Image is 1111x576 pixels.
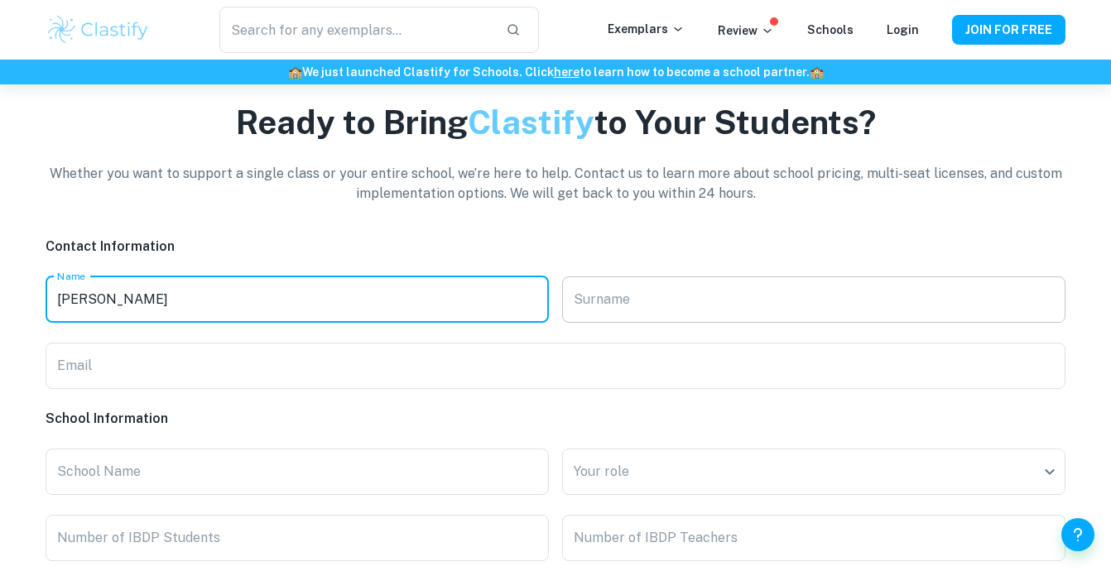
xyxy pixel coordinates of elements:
[1061,518,1094,551] button: Help and Feedback
[288,65,302,79] span: 🏫
[718,22,774,40] p: Review
[57,269,85,283] label: Name
[46,100,1065,144] h2: Ready to Bring to Your Students?
[810,65,824,79] span: 🏫
[219,7,493,53] input: Search for any exemplars...
[952,15,1065,45] button: JOIN FOR FREE
[3,63,1108,81] h6: We just launched Clastify for Schools. Click to learn how to become a school partner.
[46,409,1065,429] h6: School Information
[807,23,854,36] a: Schools
[887,23,919,36] a: Login
[468,103,594,142] span: Clastify
[46,13,151,46] img: Clastify logo
[46,237,1065,257] h6: Contact Information
[554,65,580,79] a: here
[46,164,1065,204] p: Whether you want to support a single class or your entire school, we’re here to help. Contact us ...
[608,20,685,38] p: Exemplars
